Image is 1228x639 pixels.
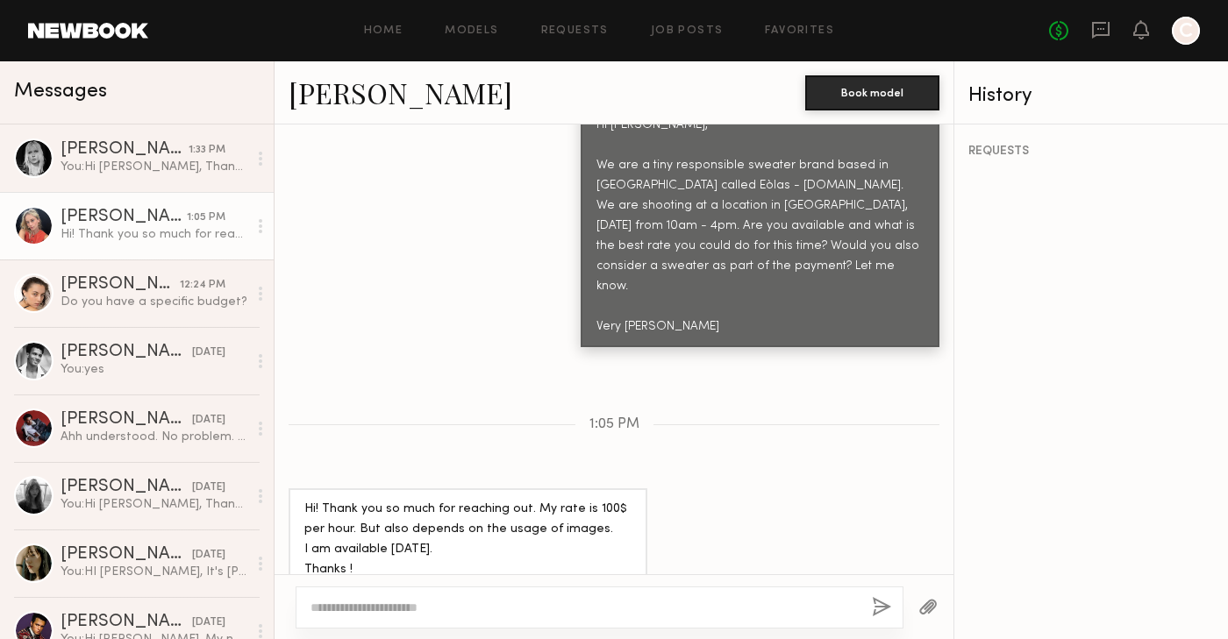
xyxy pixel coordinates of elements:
div: REQUESTS [968,146,1214,158]
div: [DATE] [192,547,225,564]
div: History [968,86,1214,106]
div: You: HI [PERSON_NAME], It's [PERSON_NAME] from Eòlas again - [DOMAIN_NAME][URL]. We wanted to boo... [61,564,247,580]
div: [DATE] [192,344,225,361]
div: 1:05 PM [187,209,225,226]
div: [DATE] [192,479,225,496]
div: 12:24 PM [180,277,225,294]
div: [PERSON_NAME] [61,276,180,294]
div: Do you have a specific budget? [61,294,247,310]
div: You: Hi [PERSON_NAME], Thanks for letting me know. Unfortunately, [DATE] is only day we can do. W... [61,496,247,513]
div: [DATE] [192,412,225,429]
div: Ahh understood. No problem. Would definitely love to work please let me know if you have any othe... [61,429,247,445]
span: 1:05 PM [589,417,639,432]
button: Book model [805,75,939,110]
div: [PERSON_NAME] [61,344,192,361]
div: [PERSON_NAME] [61,546,192,564]
a: Home [364,25,403,37]
div: You: yes [61,361,247,378]
span: Messages [14,82,107,102]
div: You: Hi [PERSON_NAME], Thanks for getting back to me. Would you have availability [DATE] instead ... [61,159,247,175]
div: [DATE] [192,614,225,631]
div: [PERSON_NAME] [61,411,192,429]
div: [PERSON_NAME] [61,209,187,226]
div: 1:33 PM [189,142,225,159]
a: [PERSON_NAME] [289,74,512,111]
a: Favorites [765,25,834,37]
div: Hi [PERSON_NAME], We are a tiny responsible sweater brand based in [GEOGRAPHIC_DATA] called Eòlas... [596,116,924,337]
a: Book model [805,84,939,99]
a: Requests [541,25,609,37]
a: C [1172,17,1200,45]
div: [PERSON_NAME] [61,614,192,631]
div: Hi! Thank you so much for reaching out. My rate is 100$ per hour. But also depends on the usage o... [304,500,632,580]
div: Hi! Thank you so much for reaching out. My rate is 100$ per hour. But also depends on the usage o... [61,226,247,243]
a: Job Posts [651,25,724,37]
div: [PERSON_NAME] [61,141,189,159]
div: [PERSON_NAME] [61,479,192,496]
a: Models [445,25,498,37]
